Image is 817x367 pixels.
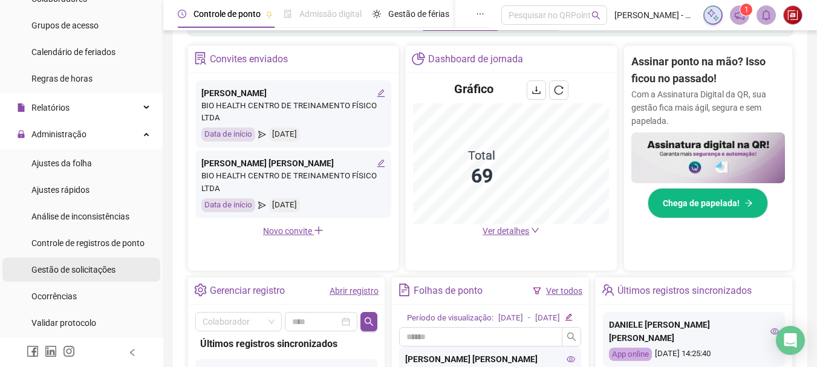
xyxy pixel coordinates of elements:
span: notification [734,10,745,21]
span: Ajustes rápidos [31,185,90,195]
span: bell [761,10,772,21]
span: file-done [284,10,292,18]
span: Controle de ponto [194,9,261,19]
span: team [602,284,614,296]
div: [PERSON_NAME] [201,86,385,100]
span: setting [194,284,207,296]
span: Chega de papelada! [663,196,740,210]
a: Abrir registro [330,286,379,296]
div: Data de início [201,198,255,212]
span: Controle de registros de ponto [31,238,145,248]
span: Regras de horas [31,74,93,83]
div: - [528,312,530,325]
span: Ocorrências [31,291,77,301]
span: edit [565,313,573,321]
span: plus [314,226,324,235]
span: file-text [398,284,411,296]
span: Gestão de solicitações [31,265,116,274]
span: edit [377,159,385,167]
span: search [567,332,576,342]
span: ellipsis [476,10,484,18]
div: [DATE] [535,312,560,325]
div: Open Intercom Messenger [776,326,805,355]
div: [PERSON_NAME] [PERSON_NAME] [201,157,385,170]
span: search [591,11,601,20]
span: Admissão digital [299,9,362,19]
span: down [531,226,539,235]
div: Últimos registros sincronizados [200,336,373,351]
span: solution [194,52,207,65]
div: [DATE] [269,198,300,212]
div: Data de início [201,128,255,141]
span: instagram [63,345,75,357]
span: Calendário de feriados [31,47,116,57]
span: sun [373,10,381,18]
div: Últimos registros sincronizados [617,281,752,301]
p: Com a Assinatura Digital da QR, sua gestão fica mais ágil, segura e sem papelada. [631,88,785,128]
span: Ver detalhes [483,226,529,236]
span: Novo convite [263,226,324,236]
span: eye [770,327,779,336]
span: Ajustes da folha [31,158,92,168]
div: [DATE] 14:25:40 [609,348,779,362]
span: filter [533,287,541,295]
span: send [258,198,266,212]
a: Ver todos [546,286,582,296]
span: download [532,85,541,95]
span: pushpin [265,11,273,18]
span: eye [567,355,575,363]
span: search [364,317,374,326]
div: App online [609,348,652,362]
span: Validar protocolo [31,318,96,328]
div: Convites enviados [210,49,288,70]
div: Gerenciar registro [210,281,285,301]
span: Relatórios [31,103,70,112]
img: banner%2F02c71560-61a6-44d4-94b9-c8ab97240462.png [631,132,785,184]
span: 1 [744,5,749,14]
h4: Gráfico [454,80,493,97]
img: sparkle-icon.fc2bf0ac1784a2077858766a79e2daf3.svg [706,8,720,22]
div: Folhas de ponto [414,281,483,301]
span: facebook [27,345,39,357]
span: linkedin [45,345,57,357]
span: Gestão de férias [388,9,449,19]
span: reload [554,85,564,95]
div: Período de visualização: [407,312,493,325]
span: Grupos de acesso [31,21,99,30]
div: BIO HEALTH CENTRO DE TREINAMENTO FÍSICO LTDA [201,100,385,125]
span: edit [377,89,385,97]
span: pie-chart [412,52,425,65]
span: send [258,128,266,141]
span: left [128,348,137,357]
span: arrow-right [744,199,753,207]
div: Dashboard de jornada [428,49,523,70]
span: [PERSON_NAME] - BIO HEALTH ACADEMIA [614,8,696,22]
span: Análise de inconsistências [31,212,129,221]
div: [PERSON_NAME] [PERSON_NAME] [405,352,575,366]
h2: Assinar ponto na mão? Isso ficou no passado! [631,53,785,88]
span: lock [17,130,25,138]
span: clock-circle [178,10,186,18]
div: [DATE] [498,312,523,325]
div: [DATE] [269,128,300,141]
img: 24469 [784,6,802,24]
span: file [17,103,25,112]
span: Administração [31,129,86,139]
div: BIO HEALTH CENTRO DE TREINAMENTO FÍSICO LTDA [201,170,385,195]
div: DANIELE [PERSON_NAME] [PERSON_NAME] [609,318,779,345]
sup: 1 [740,4,752,16]
a: Ver detalhes down [483,226,539,236]
button: Chega de papelada! [648,188,768,218]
